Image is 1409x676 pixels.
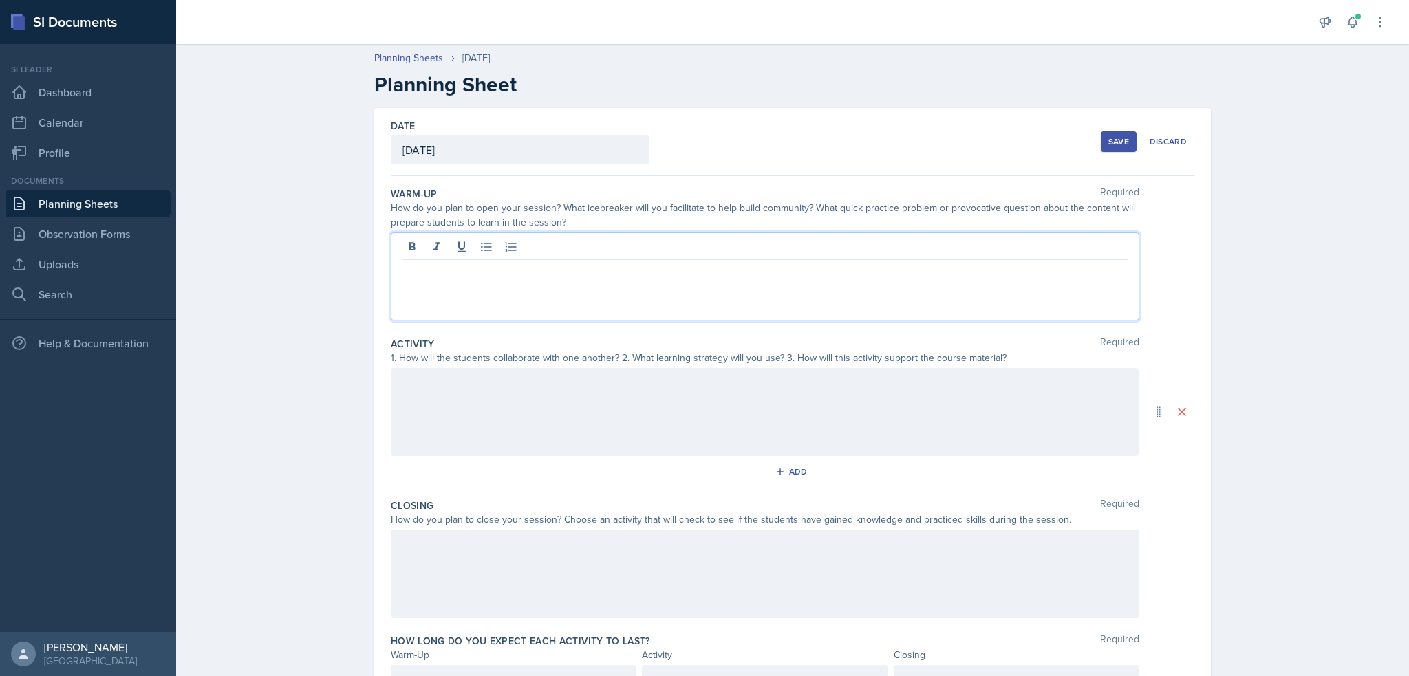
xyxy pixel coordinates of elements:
[44,654,137,668] div: [GEOGRAPHIC_DATA]
[391,634,650,648] label: How long do you expect each activity to last?
[391,337,435,351] label: Activity
[771,461,815,482] button: Add
[6,220,171,248] a: Observation Forms
[44,640,137,654] div: [PERSON_NAME]
[391,351,1139,365] div: 1. How will the students collaborate with one another? 2. What learning strategy will you use? 3....
[778,466,808,477] div: Add
[1142,131,1194,152] button: Discard
[391,119,415,133] label: Date
[1100,499,1139,512] span: Required
[1108,136,1129,147] div: Save
[6,281,171,308] a: Search
[1100,634,1139,648] span: Required
[6,175,171,187] div: Documents
[1150,136,1187,147] div: Discard
[391,648,636,662] div: Warm-Up
[391,499,433,512] label: Closing
[6,109,171,136] a: Calendar
[1100,187,1139,201] span: Required
[391,201,1139,230] div: How do you plan to open your session? What icebreaker will you facilitate to help build community...
[391,512,1139,527] div: How do you plan to close your session? Choose an activity that will check to see if the students ...
[6,63,171,76] div: Si leader
[6,139,171,166] a: Profile
[374,72,1211,97] h2: Planning Sheet
[462,51,490,65] div: [DATE]
[6,329,171,357] div: Help & Documentation
[391,187,437,201] label: Warm-Up
[1100,337,1139,351] span: Required
[6,250,171,278] a: Uploads
[894,648,1139,662] div: Closing
[374,51,443,65] a: Planning Sheets
[6,78,171,106] a: Dashboard
[642,648,888,662] div: Activity
[1101,131,1137,152] button: Save
[6,190,171,217] a: Planning Sheets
